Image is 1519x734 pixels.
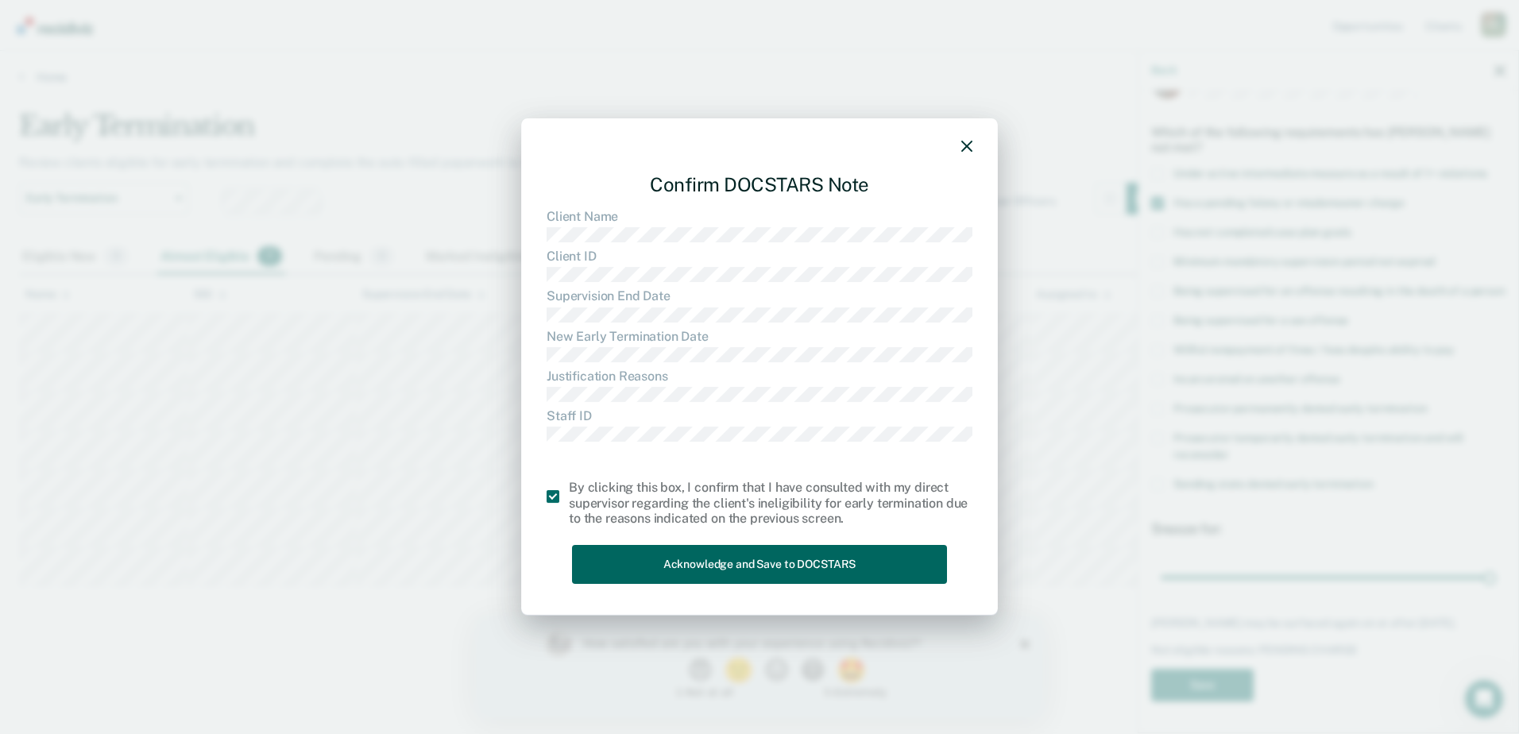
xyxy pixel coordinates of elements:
dt: Staff ID [547,408,972,423]
div: 1 - Not at all [108,71,258,82]
dt: Justification Reasons [547,369,972,384]
div: 5 - Extremely [349,71,499,82]
dt: Supervision End Date [547,288,972,303]
button: 1 [213,43,241,67]
dt: Client Name [547,209,972,224]
button: 5 [361,43,394,67]
button: 3 [289,43,317,67]
div: Close survey [545,24,555,33]
button: 2 [249,43,281,67]
img: Profile image for Kim [70,16,95,41]
div: How satisfied are you with your experience using Recidiviz? [108,21,475,35]
div: By clicking this box, I confirm that I have consulted with my direct supervisor regarding the cli... [569,481,972,527]
dt: New Early Termination Date [547,329,972,344]
div: Confirm DOCSTARS Note [547,160,972,209]
button: Acknowledge and Save to DOCSTARS [572,545,947,584]
dt: Client ID [547,249,972,264]
button: 4 [326,43,354,67]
